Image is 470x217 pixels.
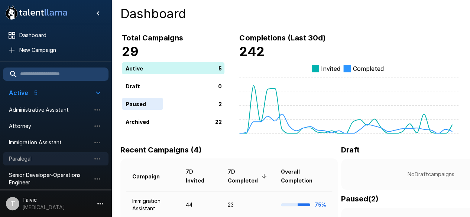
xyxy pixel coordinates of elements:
span: 7D Invited [186,167,216,185]
p: 0 [218,82,222,90]
span: Overall Completion [281,167,326,185]
span: 7D Completed [228,167,269,185]
p: 2 [218,100,222,108]
b: 75% [315,201,326,208]
b: 29 [122,44,139,59]
span: Campaign [132,172,169,181]
b: Total Campaigns [122,33,183,42]
b: Draft [341,145,360,154]
p: 22 [215,118,222,125]
b: Completions (Last 30d) [239,33,325,42]
b: 242 [239,44,264,59]
p: 5 [218,64,222,72]
b: Paused ( 2 ) [341,194,379,203]
h4: Dashboard [120,6,461,22]
b: Recent Campaigns (4) [120,145,202,154]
